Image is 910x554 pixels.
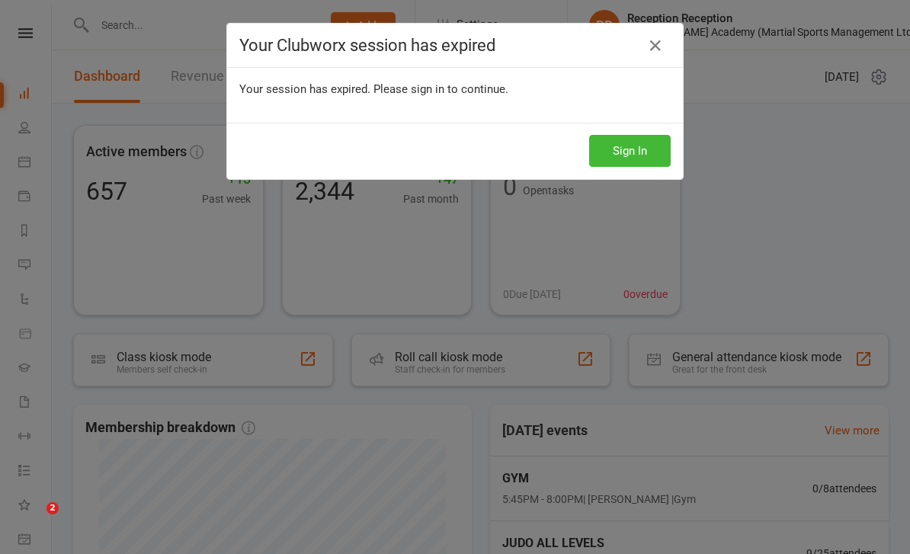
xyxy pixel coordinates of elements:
button: Sign In [589,135,671,167]
a: Close [643,34,668,58]
h4: Your Clubworx session has expired [239,36,671,55]
iframe: Intercom live chat [15,502,52,539]
span: 2 [46,502,59,514]
span: Your session has expired. Please sign in to continue. [239,82,508,96]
